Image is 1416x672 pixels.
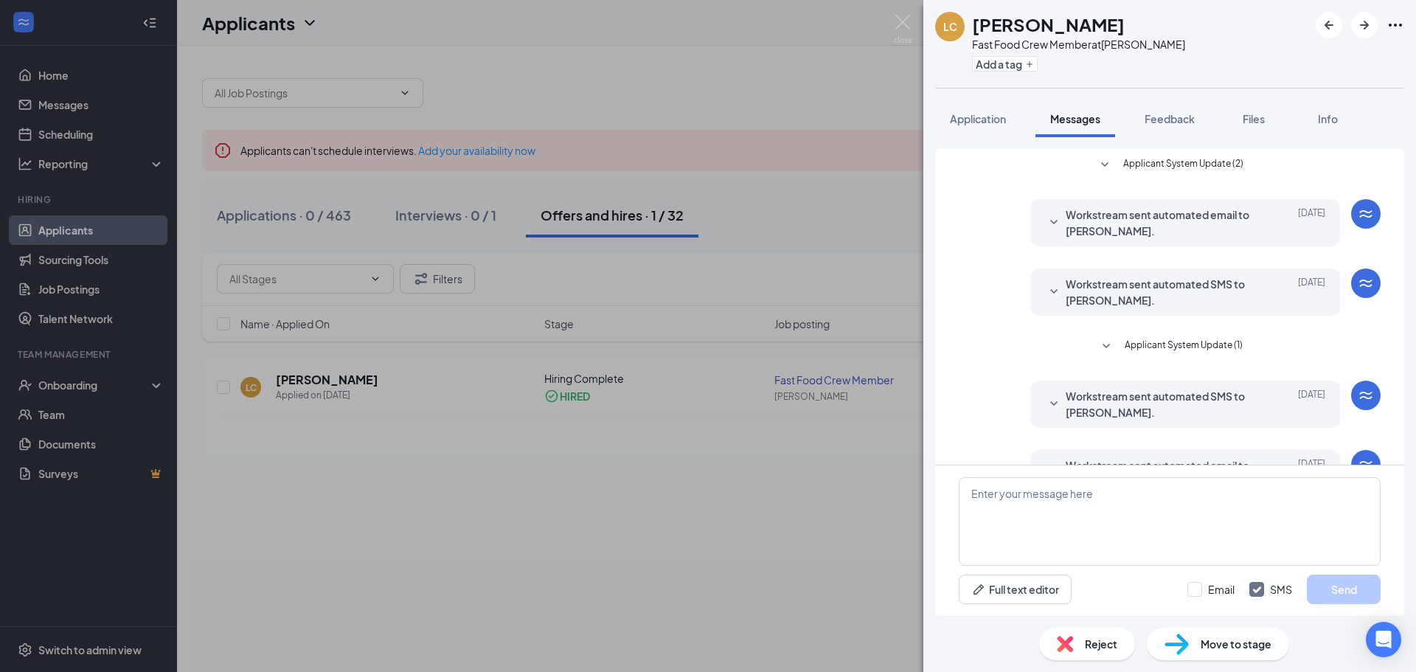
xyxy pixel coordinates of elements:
[1097,338,1243,356] button: SmallChevronDownApplicant System Update (1)
[1145,112,1195,125] span: Feedback
[1125,338,1243,356] span: Applicant System Update (1)
[1050,112,1100,125] span: Messages
[1096,156,1243,174] button: SmallChevronDownApplicant System Update (2)
[1316,12,1342,38] button: ArrowLeftNew
[1298,276,1325,308] span: [DATE]
[1045,283,1063,301] svg: SmallChevronDown
[972,37,1185,52] div: Fast Food Crew Member at [PERSON_NAME]
[1357,205,1375,223] svg: WorkstreamLogo
[1320,16,1338,34] svg: ArrowLeftNew
[1356,16,1373,34] svg: ArrowRight
[1123,156,1243,174] span: Applicant System Update (2)
[972,56,1038,72] button: PlusAdd a tag
[1201,636,1271,652] span: Move to stage
[1366,622,1401,657] div: Open Intercom Messenger
[1025,60,1034,69] svg: Plus
[1357,274,1375,292] svg: WorkstreamLogo
[972,12,1125,37] h1: [PERSON_NAME]
[943,19,957,34] div: LC
[1045,395,1063,413] svg: SmallChevronDown
[1298,388,1325,420] span: [DATE]
[1097,338,1115,356] svg: SmallChevronDown
[950,112,1006,125] span: Application
[1357,456,1375,474] svg: WorkstreamLogo
[971,582,986,597] svg: Pen
[1298,457,1325,490] span: [DATE]
[1318,112,1338,125] span: Info
[1066,388,1259,420] span: Workstream sent automated SMS to [PERSON_NAME].
[1298,207,1325,239] span: [DATE]
[1066,207,1259,239] span: Workstream sent automated email to [PERSON_NAME].
[1085,636,1117,652] span: Reject
[1307,575,1381,604] button: Send
[1066,457,1259,490] span: Workstream sent automated email to [PERSON_NAME].
[1066,276,1259,308] span: Workstream sent automated SMS to [PERSON_NAME].
[1386,16,1404,34] svg: Ellipses
[1351,12,1378,38] button: ArrowRight
[1096,156,1114,174] svg: SmallChevronDown
[1045,214,1063,232] svg: SmallChevronDown
[1357,387,1375,404] svg: WorkstreamLogo
[1243,112,1265,125] span: Files
[959,575,1072,604] button: Full text editorPen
